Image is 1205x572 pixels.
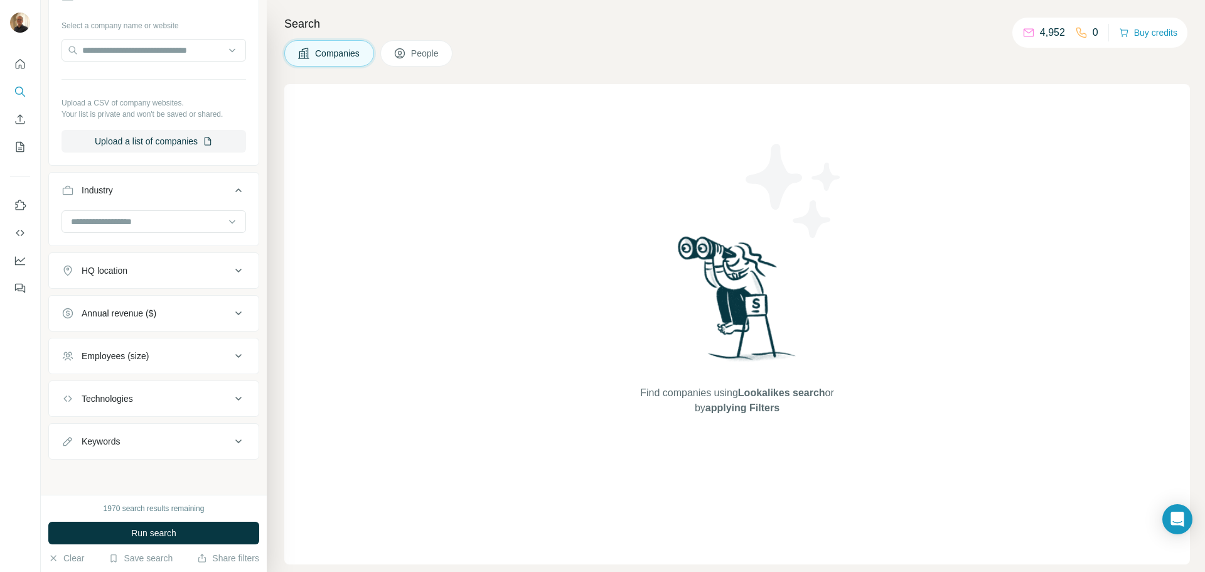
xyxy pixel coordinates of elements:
p: 4,952 [1040,25,1065,40]
button: Clear [48,552,84,564]
div: Keywords [82,435,120,448]
img: Surfe Illustration - Woman searching with binoculars [672,233,803,373]
p: 0 [1093,25,1098,40]
button: Buy credits [1119,24,1177,41]
div: Select a company name or website [62,15,246,31]
div: Technologies [82,392,133,405]
button: Dashboard [10,249,30,272]
button: Use Surfe API [10,222,30,244]
button: Technologies [49,384,259,414]
span: Run search [131,527,176,539]
button: Share filters [197,552,259,564]
button: Feedback [10,277,30,299]
p: Upload a CSV of company websites. [62,97,246,109]
button: Run search [48,522,259,544]
button: Employees (size) [49,341,259,371]
button: My lists [10,136,30,158]
span: Companies [315,47,361,60]
button: Keywords [49,426,259,456]
img: Avatar [10,13,30,33]
img: Surfe Illustration - Stars [737,134,850,247]
div: Open Intercom Messenger [1162,504,1192,534]
span: applying Filters [705,402,779,413]
div: Employees (size) [82,350,149,362]
div: 1970 search results remaining [104,503,205,514]
div: Annual revenue ($) [82,307,156,320]
h4: Search [284,15,1190,33]
button: HQ location [49,256,259,286]
span: People [411,47,440,60]
button: Save search [109,552,173,564]
button: Industry [49,175,259,210]
button: Use Surfe on LinkedIn [10,194,30,217]
div: HQ location [82,264,127,277]
span: Lookalikes search [738,387,825,398]
button: Search [10,80,30,103]
button: Annual revenue ($) [49,298,259,328]
button: Enrich CSV [10,108,30,131]
button: Quick start [10,53,30,75]
button: Upload a list of companies [62,130,246,153]
p: Your list is private and won't be saved or shared. [62,109,246,120]
div: Industry [82,184,113,197]
span: Find companies using or by [636,386,837,416]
